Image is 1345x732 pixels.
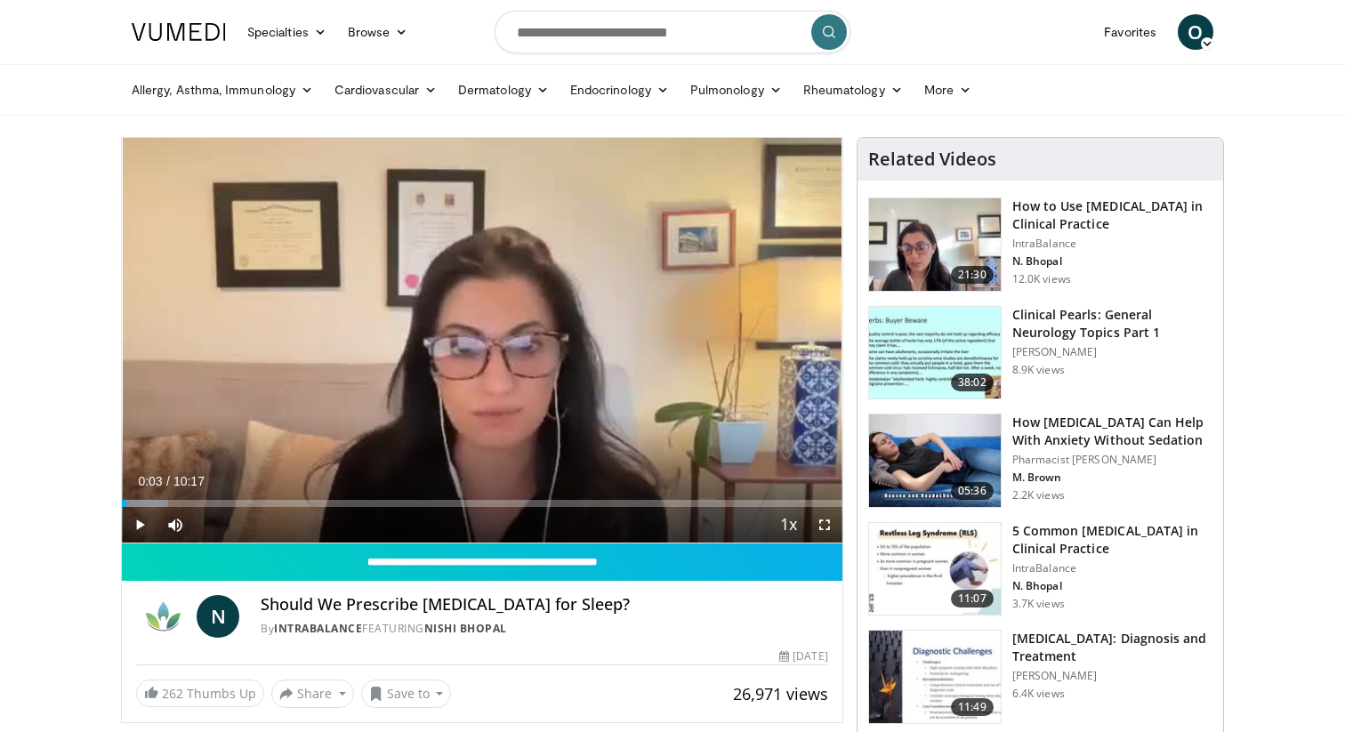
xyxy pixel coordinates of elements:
span: 05:36 [951,482,994,500]
button: Save to [361,680,452,708]
a: Cardiovascular [324,72,447,108]
div: By FEATURING [261,621,828,637]
h3: Clinical Pearls: General Neurology Topics Part 1 [1012,306,1212,342]
p: [PERSON_NAME] [1012,669,1212,683]
img: 6e0bc43b-d42b-409a-85fd-0f454729f2ca.150x105_q85_crop-smart_upscale.jpg [869,631,1001,723]
video-js: Video Player [122,138,842,543]
img: 91ec4e47-6cc3-4d45-a77d-be3eb23d61cb.150x105_q85_crop-smart_upscale.jpg [869,307,1001,399]
div: Progress Bar [122,500,842,507]
h4: Should We Prescribe [MEDICAL_DATA] for Sleep? [261,595,828,615]
p: N. Bhopal [1012,254,1212,269]
p: Pharmacist [PERSON_NAME] [1012,453,1212,467]
button: Mute [157,507,193,543]
a: Nishi Bhopal [424,621,507,636]
p: N. Bhopal [1012,579,1212,593]
a: Pulmonology [680,72,793,108]
a: 11:49 [MEDICAL_DATA]: Diagnosis and Treatment [PERSON_NAME] 6.4K views [868,630,1212,724]
span: 0:03 [138,474,162,488]
a: N [197,595,239,638]
span: 11:07 [951,590,994,607]
span: 26,971 views [733,683,828,704]
p: IntraBalance [1012,237,1212,251]
img: e41a58fc-c8b3-4e06-accc-3dd0b2ae14cc.150x105_q85_crop-smart_upscale.jpg [869,523,1001,615]
a: More [914,72,982,108]
a: Endocrinology [560,72,680,108]
a: O [1178,14,1213,50]
p: IntraBalance [1012,561,1212,575]
h4: Related Videos [868,149,996,170]
span: 21:30 [951,266,994,284]
button: Fullscreen [807,507,842,543]
p: M. Brown [1012,471,1212,485]
span: 38:02 [951,374,994,391]
img: 7bfe4765-2bdb-4a7e-8d24-83e30517bd33.150x105_q85_crop-smart_upscale.jpg [869,414,1001,507]
button: Play [122,507,157,543]
a: Dermatology [447,72,560,108]
img: VuMedi Logo [132,23,226,41]
p: 12.0K views [1012,272,1071,286]
img: IntraBalance [136,595,189,638]
h3: How to Use [MEDICAL_DATA] in Clinical Practice [1012,197,1212,233]
a: 262 Thumbs Up [136,680,264,707]
img: 662646f3-24dc-48fd-91cb-7f13467e765c.150x105_q85_crop-smart_upscale.jpg [869,198,1001,291]
h3: How [MEDICAL_DATA] Can Help With Anxiety Without Sedation [1012,414,1212,449]
span: 11:49 [951,698,994,716]
div: [DATE] [779,648,827,664]
a: IntraBalance [274,621,362,636]
a: 38:02 Clinical Pearls: General Neurology Topics Part 1 [PERSON_NAME] 8.9K views [868,306,1212,400]
p: 8.9K views [1012,363,1065,377]
p: 6.4K views [1012,687,1065,701]
span: / [166,474,170,488]
button: Playback Rate [771,507,807,543]
a: Browse [337,14,419,50]
span: 262 [162,685,183,702]
a: Favorites [1093,14,1167,50]
a: Rheumatology [793,72,914,108]
input: Search topics, interventions [495,11,850,53]
a: 21:30 How to Use [MEDICAL_DATA] in Clinical Practice IntraBalance N. Bhopal 12.0K views [868,197,1212,292]
p: 2.2K views [1012,488,1065,503]
a: 05:36 How [MEDICAL_DATA] Can Help With Anxiety Without Sedation Pharmacist [PERSON_NAME] M. Brown... [868,414,1212,508]
a: Specialties [237,14,337,50]
button: Share [271,680,354,708]
p: [PERSON_NAME] [1012,345,1212,359]
h3: 5 Common [MEDICAL_DATA] in Clinical Practice [1012,522,1212,558]
h3: [MEDICAL_DATA]: Diagnosis and Treatment [1012,630,1212,665]
p: 3.7K views [1012,597,1065,611]
span: 10:17 [173,474,205,488]
a: 11:07 5 Common [MEDICAL_DATA] in Clinical Practice IntraBalance N. Bhopal 3.7K views [868,522,1212,616]
a: Allergy, Asthma, Immunology [121,72,324,108]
